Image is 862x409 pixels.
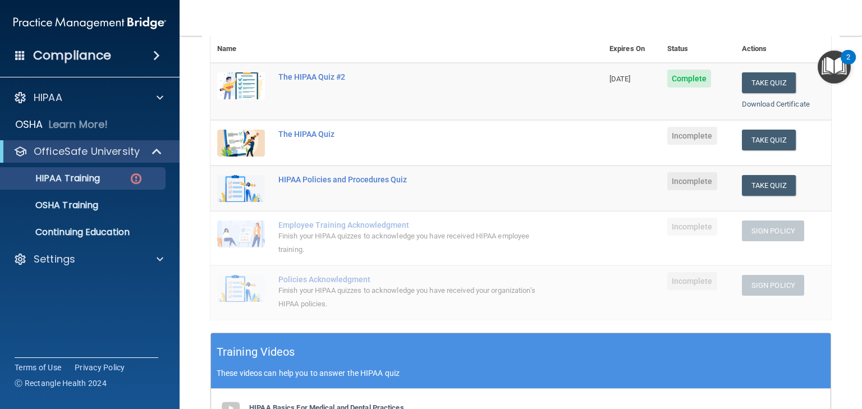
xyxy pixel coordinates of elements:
[217,342,295,362] h5: Training Videos
[33,48,111,63] h4: Compliance
[603,35,661,63] th: Expires On
[806,332,849,374] iframe: Drift Widget Chat Controller
[7,227,161,238] p: Continuing Education
[34,91,62,104] p: HIPAA
[278,229,547,256] div: Finish your HIPAA quizzes to acknowledge you have received HIPAA employee training.
[13,12,166,34] img: PMB logo
[278,72,547,81] div: The HIPAA Quiz #2
[742,275,804,296] button: Sign Policy
[7,173,100,184] p: HIPAA Training
[129,172,143,186] img: danger-circle.6113f641.png
[667,127,717,145] span: Incomplete
[667,218,717,236] span: Incomplete
[15,362,61,373] a: Terms of Use
[210,35,272,63] th: Name
[49,118,108,131] p: Learn More!
[742,100,810,108] a: Download Certificate
[818,50,851,84] button: Open Resource Center, 2 new notifications
[7,200,98,211] p: OSHA Training
[742,130,796,150] button: Take Quiz
[742,72,796,93] button: Take Quiz
[34,145,140,158] p: OfficeSafe University
[846,57,850,72] div: 2
[15,378,107,389] span: Ⓒ Rectangle Health 2024
[13,91,163,104] a: HIPAA
[667,172,717,190] span: Incomplete
[735,35,831,63] th: Actions
[278,275,547,284] div: Policies Acknowledgment
[667,272,717,290] span: Incomplete
[15,118,43,131] p: OSHA
[278,284,547,311] div: Finish your HIPAA quizzes to acknowledge you have received your organization’s HIPAA policies.
[217,369,825,378] p: These videos can help you to answer the HIPAA quiz
[75,362,125,373] a: Privacy Policy
[278,220,547,229] div: Employee Training Acknowledgment
[742,175,796,196] button: Take Quiz
[667,70,712,88] span: Complete
[278,175,547,184] div: HIPAA Policies and Procedures Quiz
[278,130,547,139] div: The HIPAA Quiz
[34,252,75,266] p: Settings
[742,220,804,241] button: Sign Policy
[661,35,735,63] th: Status
[13,252,163,266] a: Settings
[609,75,631,83] span: [DATE]
[13,145,163,158] a: OfficeSafe University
